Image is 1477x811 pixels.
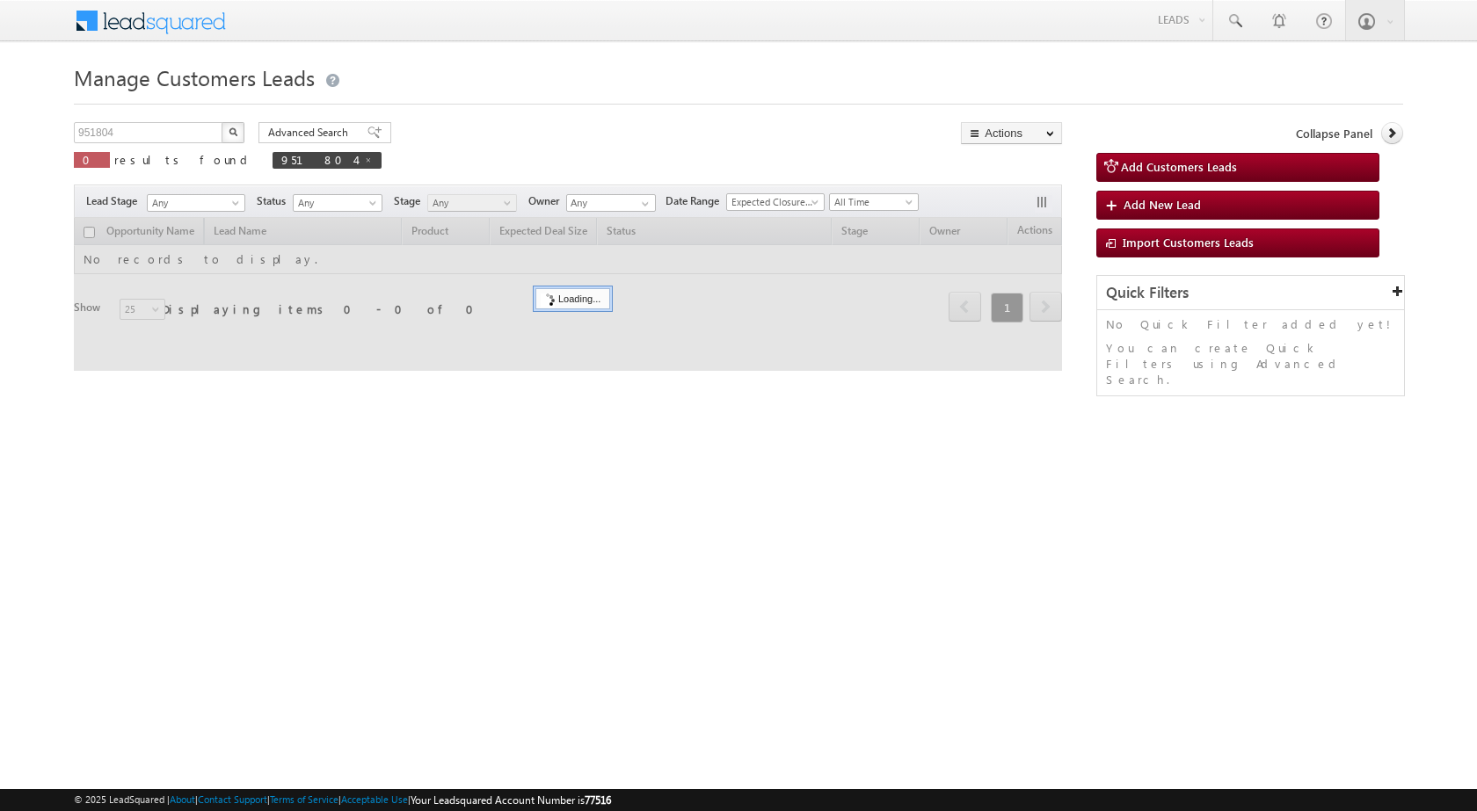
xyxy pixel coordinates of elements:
[74,63,315,91] span: Manage Customers Leads
[727,194,819,210] span: Expected Closure Date
[585,793,611,807] span: 77516
[257,193,293,209] span: Status
[294,195,377,211] span: Any
[268,125,353,141] span: Advanced Search
[74,792,611,808] span: © 2025 LeadSquared | | | | |
[148,195,239,211] span: Any
[1123,235,1254,250] span: Import Customers Leads
[1124,197,1201,212] span: Add New Lead
[1106,340,1395,387] p: You can create Quick Filters using Advanced Search.
[961,122,1062,144] button: Actions
[829,193,919,211] a: All Time
[198,793,267,805] a: Contact Support
[1121,159,1237,174] span: Add Customers Leads
[632,195,654,213] a: Show All Items
[1106,316,1395,332] p: No Quick Filter added yet!
[147,194,245,212] a: Any
[666,193,726,209] span: Date Range
[535,288,610,309] div: Loading...
[566,194,656,212] input: Type to Search
[170,793,195,805] a: About
[726,193,825,211] a: Expected Closure Date
[114,152,254,167] span: results found
[830,194,913,210] span: All Time
[411,793,611,807] span: Your Leadsquared Account Number is
[86,193,144,209] span: Lead Stage
[394,193,427,209] span: Stage
[528,193,566,209] span: Owner
[293,194,382,212] a: Any
[83,152,101,167] span: 0
[1296,126,1372,141] span: Collapse Panel
[229,127,237,136] img: Search
[427,194,517,212] a: Any
[270,793,338,805] a: Terms of Service
[428,195,512,211] span: Any
[341,793,408,805] a: Acceptable Use
[281,152,355,167] span: 951804
[1097,276,1404,310] div: Quick Filters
